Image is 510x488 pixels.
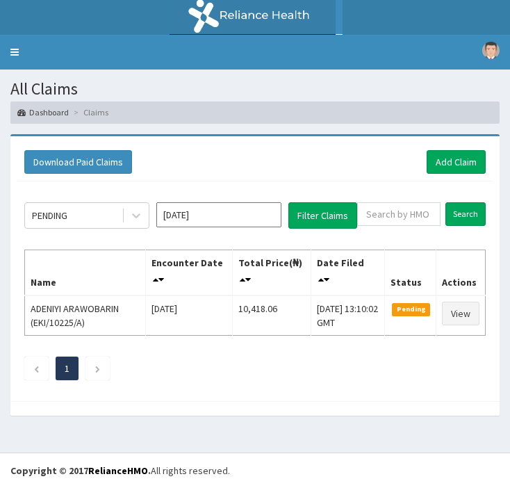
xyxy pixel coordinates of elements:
img: User Image [482,42,500,59]
a: View [442,302,479,325]
button: Download Paid Claims [24,150,132,174]
h1: All Claims [10,80,500,98]
div: PENDING [32,209,67,222]
li: Claims [70,106,108,118]
a: Add Claim [427,150,486,174]
a: Next page [94,362,101,375]
input: Select Month and Year [156,202,281,227]
td: 10,418.06 [232,295,311,336]
button: Filter Claims [288,202,357,229]
a: Dashboard [17,106,69,118]
td: [DATE] [146,295,232,336]
input: Search [445,202,486,226]
input: Search by HMO ID [357,202,441,226]
span: Pending [392,303,430,316]
a: RelianceHMO [88,464,148,477]
a: Page 1 is your current page [65,362,69,375]
th: Status [385,250,436,295]
a: Previous page [33,362,40,375]
td: [DATE] 13:10:02 GMT [311,295,385,336]
th: Encounter Date [146,250,232,295]
th: Actions [436,250,485,295]
th: Date Filed [311,250,385,295]
th: Name [25,250,146,295]
td: ADENIYI ARAWOBARIN (EKI/10225/A) [25,295,146,336]
th: Total Price(₦) [232,250,311,295]
strong: Copyright © 2017 . [10,464,151,477]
